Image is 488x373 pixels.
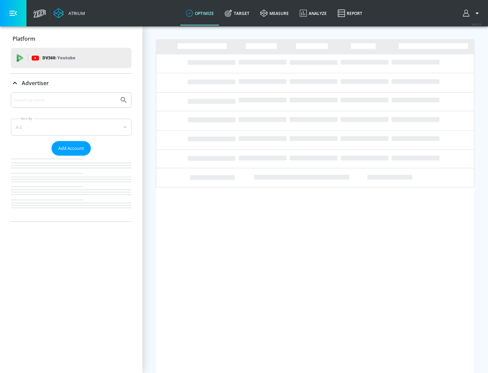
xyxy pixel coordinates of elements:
div: DV360: Youtube [11,48,131,68]
div: Advertiser [11,92,131,221]
p: DV360: [42,54,75,62]
a: Target [219,1,255,25]
button: Add Account [52,141,91,156]
nav: list of Advertiser [11,156,131,221]
a: optimize [180,1,219,25]
a: Analyze [294,1,332,25]
span: Add Account [58,144,84,152]
div: Advertiser [11,74,131,93]
div: Atrium [66,10,85,16]
p: Platform [13,35,35,42]
label: Sort By [19,116,34,121]
a: Atrium [54,8,85,18]
span: v 4.32.0 [472,22,481,26]
p: Youtube [57,54,75,61]
a: measure [255,1,294,25]
p: Advertiser [22,79,49,87]
a: Report [332,1,368,25]
input: Search by name [14,96,116,104]
div: A-Z [11,119,131,136]
div: Platform [11,29,131,48]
